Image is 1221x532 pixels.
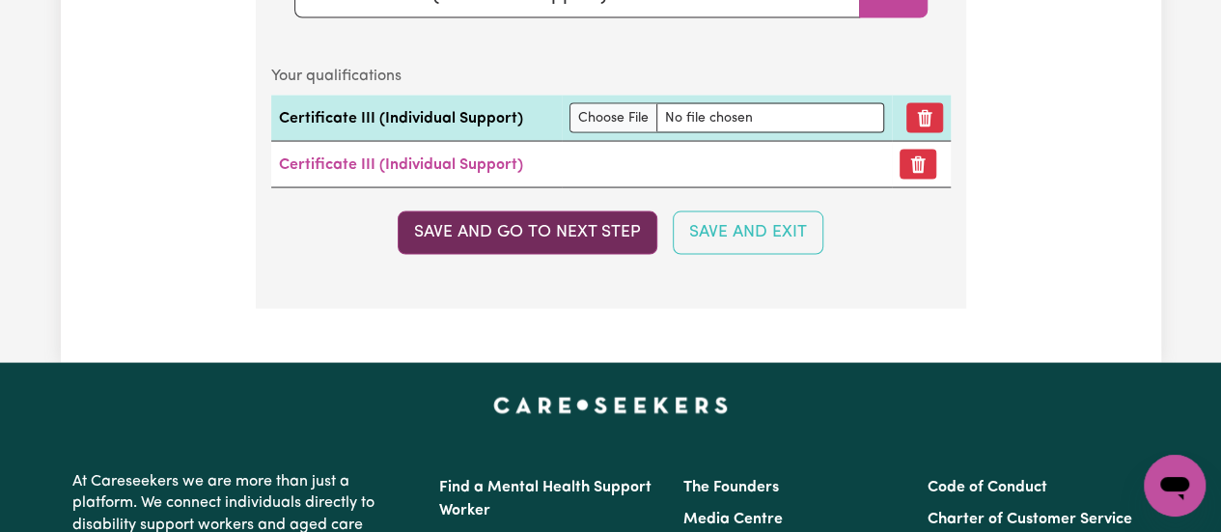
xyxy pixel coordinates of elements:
button: Remove qualification [906,102,943,132]
button: Save and Exit [673,210,823,253]
a: Code of Conduct [928,479,1047,494]
a: Media Centre [683,511,783,526]
caption: Your qualifications [271,56,951,95]
a: The Founders [683,479,779,494]
iframe: Button to launch messaging window [1144,455,1206,517]
button: Save and go to next step [398,210,657,253]
button: Remove certificate [900,149,936,179]
td: Certificate III (Individual Support) [271,95,562,141]
a: Certificate III (Individual Support) [279,156,523,172]
a: Charter of Customer Service [928,511,1132,526]
a: Find a Mental Health Support Worker [439,479,652,518]
a: Careseekers home page [493,397,728,412]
